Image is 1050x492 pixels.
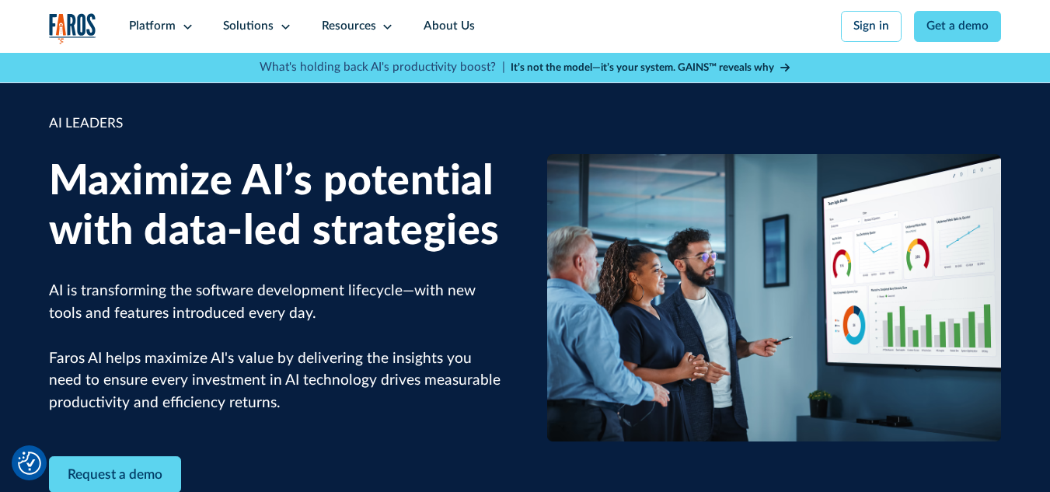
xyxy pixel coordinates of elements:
[322,18,376,36] div: Resources
[129,18,176,36] div: Platform
[49,281,503,414] p: AI is transforming the software development lifecycle—with new tools and features introduced ever...
[511,60,790,75] a: It’s not the model—it’s your system. GAINS™ reveals why
[841,11,902,42] a: Sign in
[914,11,1002,42] a: Get a demo
[49,113,503,134] div: AI LEADERS
[18,452,41,475] button: Cookie Settings
[49,13,96,44] a: home
[18,452,41,475] img: Revisit consent button
[49,13,96,44] img: Logo of the analytics and reporting company Faros.
[223,18,274,36] div: Solutions
[260,59,505,77] p: What's holding back AI's productivity boost? |
[511,62,774,73] strong: It’s not the model—it’s your system. GAINS™ reveals why
[49,157,503,257] h1: Maximize AI’s potential with data-led strategies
